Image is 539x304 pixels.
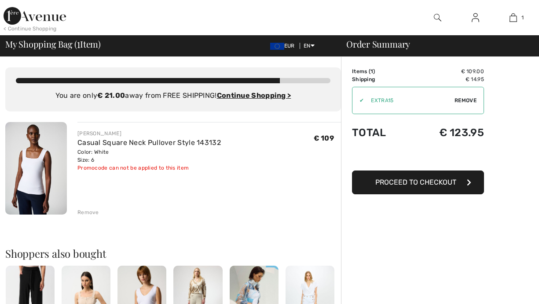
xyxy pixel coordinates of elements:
a: Continue Shopping > [217,91,291,100]
div: ✔ [352,96,364,104]
a: Sign In [465,12,486,23]
td: Items ( ) [352,67,409,75]
img: Casual Square Neck Pullover Style 143132 [5,122,67,215]
span: 1 [77,37,80,49]
a: Casual Square Neck Pullover Style 143132 [77,138,221,147]
div: Order Summary [336,40,534,48]
span: 1 [521,14,524,22]
img: My Info [472,12,479,23]
span: 1 [370,68,373,74]
span: Proceed to Checkout [375,178,456,186]
span: My Shopping Bag ( Item) [5,40,101,48]
span: EN [304,43,315,49]
strong: € 21.00 [97,91,125,100]
h2: Shoppers also bought [5,248,341,259]
img: 1ère Avenue [4,7,66,25]
td: € 14.95 [409,75,484,83]
span: Remove [455,96,477,104]
div: Promocode can not be applied to this item [77,164,221,172]
img: search the website [434,12,441,23]
td: € 109.00 [409,67,484,75]
div: < Continue Shopping [4,25,57,33]
td: Total [352,118,409,148]
a: 1 [495,12,532,23]
div: [PERSON_NAME] [77,130,221,137]
td: € 123.95 [409,118,484,148]
iframe: PayPal [352,148,484,167]
div: Remove [77,208,99,216]
div: You are only away from FREE SHIPPING! [16,90,330,101]
span: EUR [270,43,298,49]
span: € 109 [314,134,334,142]
td: Shipping [352,75,409,83]
img: Euro [270,43,284,50]
input: Promo code [364,87,455,114]
button: Proceed to Checkout [352,171,484,194]
div: Color: White Size: 6 [77,148,221,164]
img: My Bag [510,12,517,23]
